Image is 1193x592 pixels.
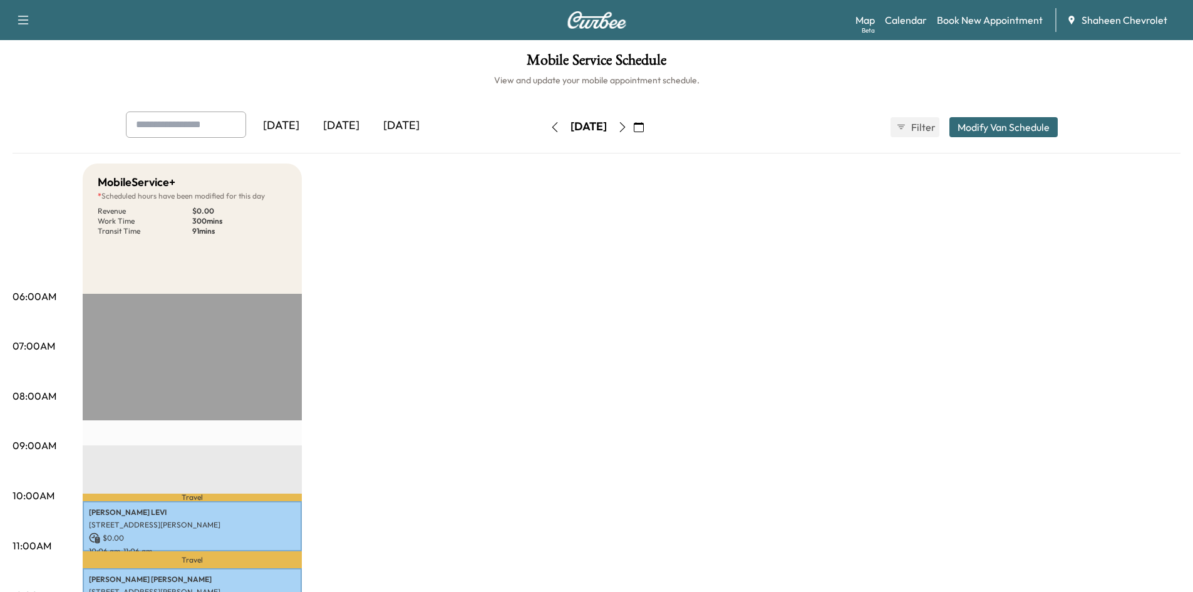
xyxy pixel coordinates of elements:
p: 11:00AM [13,538,51,553]
div: [DATE] [311,112,371,140]
p: 300 mins [192,216,287,226]
a: Calendar [885,13,927,28]
div: Beta [862,26,875,35]
img: Curbee Logo [567,11,627,29]
a: MapBeta [855,13,875,28]
p: [PERSON_NAME] LEVI [89,507,296,517]
span: Filter [911,120,934,135]
div: [DATE] [571,119,607,135]
p: [PERSON_NAME] [PERSON_NAME] [89,574,296,584]
p: $ 0.00 [89,532,296,544]
p: $ 0.00 [192,206,287,216]
p: 07:00AM [13,338,55,353]
button: Modify Van Schedule [949,117,1058,137]
a: Book New Appointment [937,13,1043,28]
h5: MobileService+ [98,174,175,191]
h1: Mobile Service Schedule [13,53,1180,74]
p: Travel [83,494,302,501]
p: Scheduled hours have been modified for this day [98,191,287,201]
p: 10:06 am - 11:06 am [89,546,296,556]
p: 10:00AM [13,488,54,503]
div: [DATE] [371,112,431,140]
p: Revenue [98,206,192,216]
p: Work Time [98,216,192,226]
h6: View and update your mobile appointment schedule. [13,74,1180,86]
p: 08:00AM [13,388,56,403]
p: [STREET_ADDRESS][PERSON_NAME] [89,520,296,530]
p: Transit Time [98,226,192,236]
p: 09:00AM [13,438,56,453]
span: Shaheen Chevrolet [1082,13,1167,28]
div: [DATE] [251,112,311,140]
button: Filter [891,117,939,137]
p: Travel [83,551,302,568]
p: 91 mins [192,226,287,236]
p: 06:00AM [13,289,56,304]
